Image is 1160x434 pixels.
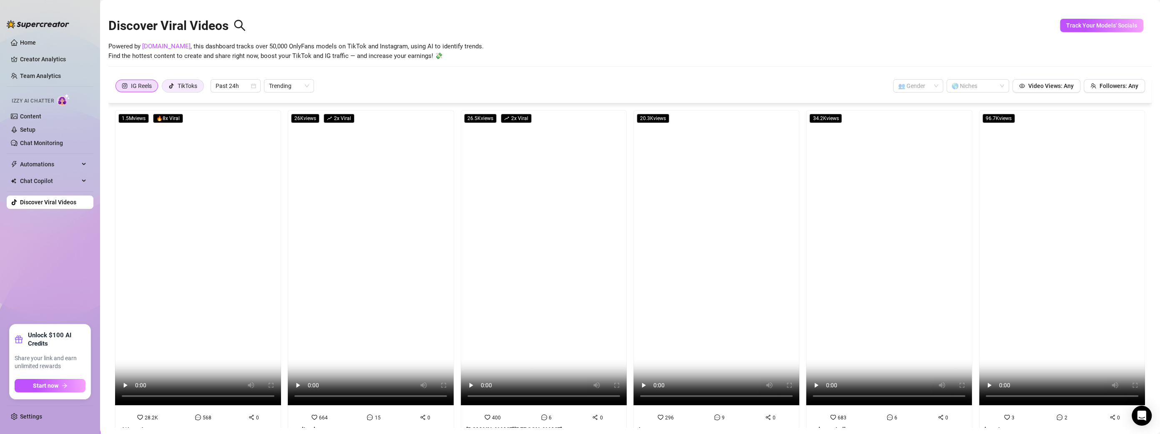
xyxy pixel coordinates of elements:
span: search [234,19,246,32]
span: 1.5M views [118,114,149,123]
span: 26K views [291,114,319,123]
img: Chat Copilot [11,178,16,184]
span: 6 [549,415,552,421]
span: 🔥 8 x Viral [153,114,183,123]
a: Setup [20,126,35,133]
span: 9 [722,415,725,421]
span: 683 [838,415,846,421]
span: share-alt [1110,414,1115,420]
div: IG Reels [131,80,152,92]
span: 0 [773,415,776,421]
a: Settings [20,413,42,420]
span: Automations [20,158,79,171]
span: thunderbolt [11,161,18,168]
span: Chat Copilot [20,174,79,188]
span: heart [311,414,317,420]
span: 400 [492,415,501,421]
span: 2 x Viral [324,114,354,123]
span: 568 [203,415,211,421]
span: heart [658,414,663,420]
span: 0 [600,415,603,421]
span: 34.2K views [809,114,842,123]
span: share-alt [592,414,598,420]
span: 0 [256,415,259,421]
span: gift [15,335,23,344]
span: 2 x Viral [501,114,532,123]
strong: [DOMAIN_NAME][PERSON_NAME] [466,426,562,434]
span: instagram [122,83,128,89]
a: Creator Analytics [20,53,87,66]
span: 2 [1064,415,1067,421]
span: tik-tok [168,83,174,89]
div: Open Intercom Messenger [1132,406,1152,426]
span: message [887,414,893,420]
span: Past 24h [216,80,256,92]
button: Video Views: Any [1012,79,1080,93]
span: share-alt [938,414,944,420]
span: share-alt [420,414,426,420]
span: heart [137,414,143,420]
a: Home [20,39,36,46]
span: share-alt [249,414,254,420]
span: rise [327,116,332,121]
span: heart [485,414,490,420]
span: message [541,414,547,420]
strong: bunnysaray [639,426,671,434]
span: heart [830,414,836,420]
span: 6 [894,415,897,421]
button: Followers: Any [1084,79,1145,93]
span: team [1090,83,1096,89]
div: TikToks [178,80,197,92]
strong: mali.naluna [293,426,325,434]
span: Powered by , this dashboard tracks over 50,000 OnlyFans models on TikTok and Instagram, using AI ... [108,42,484,61]
span: 28.2K [145,415,158,421]
span: heart [1004,414,1010,420]
span: rise [504,116,509,121]
h2: Discover Viral Videos [108,18,246,34]
span: eye [1019,83,1025,89]
span: 15 [374,415,380,421]
a: Content [20,113,41,120]
a: Discover Viral Videos [20,199,76,206]
span: share-alt [765,414,771,420]
strong: d1breeder [121,426,148,434]
span: 20.3K views [637,114,669,123]
span: Track Your Models' Socials [1066,22,1137,29]
strong: Unlock $100 AI Credits [28,331,85,348]
span: message [195,414,201,420]
span: 0 [427,415,430,421]
span: Video Views: Any [1028,83,1074,89]
span: message [1057,414,1062,420]
span: 26.5K views [464,114,497,123]
span: Trending [269,80,309,92]
span: 664 [319,415,328,421]
span: 0 [945,415,948,421]
strong: lvamberr [984,426,1009,434]
span: calendar [251,83,256,88]
a: Team Analytics [20,73,61,79]
span: arrow-right [62,383,68,389]
a: Chat Monitoring [20,140,63,146]
img: logo-BBDzfeDw.svg [7,20,69,28]
span: Share your link and earn unlimited rewards [15,354,85,371]
span: Start now [33,382,58,389]
span: message [367,414,373,420]
span: Izzy AI Chatter [12,97,54,105]
span: 296 [665,415,674,421]
button: Track Your Models' Socials [1060,19,1143,32]
button: Start nowarrow-right [15,379,85,392]
a: [DOMAIN_NAME] [142,43,191,50]
span: 96.7K views [982,114,1015,123]
span: message [714,414,720,420]
img: AI Chatter [57,94,70,106]
span: Followers: Any [1100,83,1138,89]
span: 0 [1117,415,1120,421]
span: 3 [1012,415,1014,421]
strong: onlyamybell [811,426,845,434]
